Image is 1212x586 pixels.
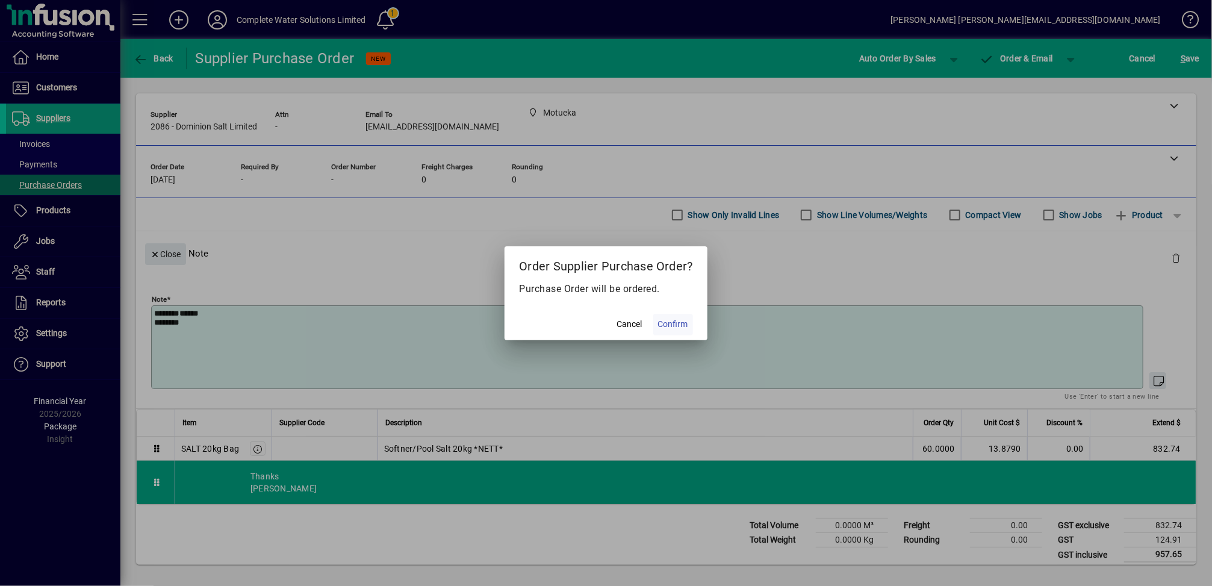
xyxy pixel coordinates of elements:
span: Cancel [617,318,642,331]
p: Purchase Order will be ordered. [519,282,693,296]
h2: Order Supplier Purchase Order? [505,246,707,281]
button: Cancel [610,314,648,335]
button: Confirm [653,314,693,335]
span: Confirm [658,318,688,331]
